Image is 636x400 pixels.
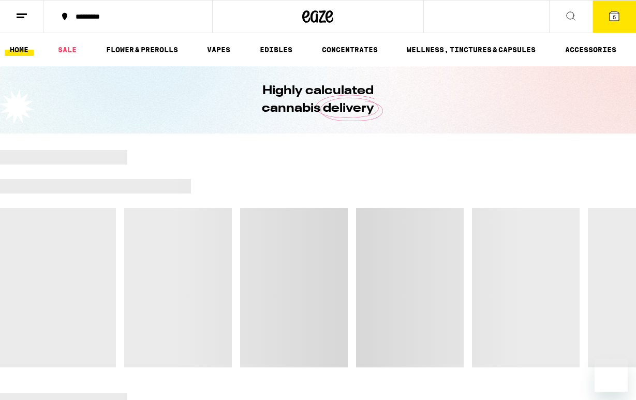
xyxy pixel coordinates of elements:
[560,43,622,56] a: ACCESSORIES
[233,82,404,117] h1: Highly calculated cannabis delivery
[255,43,298,56] a: EDIBLES
[317,43,383,56] a: CONCENTRATES
[613,14,616,20] span: 5
[593,1,636,33] button: 5
[402,43,541,56] a: WELLNESS, TINCTURES & CAPSULES
[595,359,628,392] iframe: Button to launch messaging window
[5,43,34,56] a: HOME
[53,43,82,56] a: SALE
[101,43,183,56] a: FLOWER & PREROLLS
[202,43,235,56] a: VAPES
